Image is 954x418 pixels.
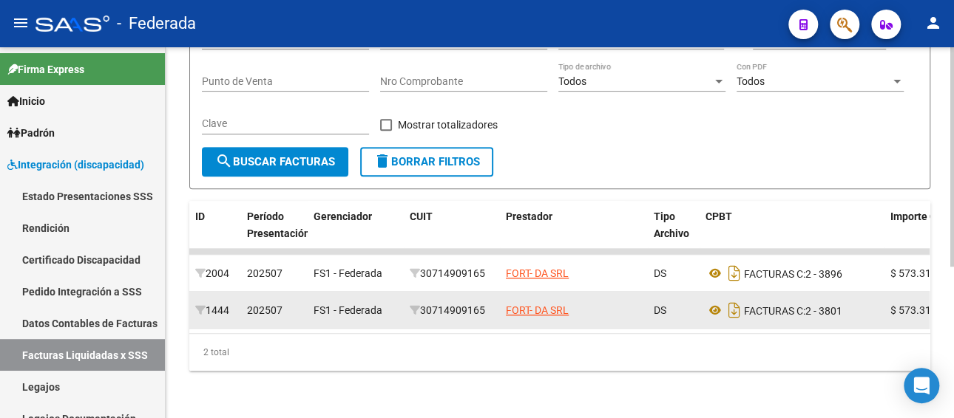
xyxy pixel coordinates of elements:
span: Inicio [7,93,45,109]
span: Todos [737,75,765,87]
span: Prestador [506,210,552,222]
span: Mostrar totalizadores [398,116,498,134]
span: 202507 [247,267,283,279]
span: 202507 [247,304,283,316]
datatable-header-cell: ID [189,201,241,266]
span: CUIT [410,210,433,222]
span: $ 573.313,85 [890,267,951,279]
datatable-header-cell: Tipo Archivo [648,201,700,266]
span: - Federada [117,7,196,40]
mat-icon: search [215,152,233,170]
span: Borrar Filtros [373,155,480,168]
span: Tipo Archivo [654,210,689,239]
mat-icon: person [924,14,942,32]
span: Firma Express [7,61,84,78]
datatable-header-cell: CUIT [404,201,500,266]
span: FACTURAS C: [744,267,805,279]
i: Descargar documento [725,261,744,285]
span: FACTURAS C: [744,304,805,316]
mat-icon: menu [12,14,30,32]
span: Período Presentación [247,210,310,239]
span: Buscar Facturas [215,155,335,168]
button: Buscar Facturas [202,147,348,177]
span: Padrón [7,125,55,141]
i: Descargar documento [725,298,744,322]
datatable-header-cell: Prestador [500,201,648,266]
div: Open Intercom Messenger [904,368,939,403]
span: DS [654,304,666,316]
button: Borrar Filtros [360,147,493,177]
span: FORT- DA SRL [506,304,569,316]
span: Todos [558,75,586,87]
span: FS1 - Federada [314,267,382,279]
div: 30714909165 [410,265,494,282]
datatable-header-cell: Gerenciador [308,201,404,266]
span: Gerenciador [314,210,372,222]
mat-icon: delete [373,152,391,170]
span: ID [195,210,205,222]
datatable-header-cell: CPBT [700,201,884,266]
div: 1444 [195,302,235,319]
span: $ 573.313,85 [890,304,951,316]
div: 2004 [195,265,235,282]
div: 2 - 3896 [706,261,879,285]
span: DS [654,267,666,279]
span: CPBT [706,210,732,222]
div: 2 total [189,334,930,371]
span: FORT- DA SRL [506,267,569,279]
span: FS1 - Federada [314,304,382,316]
datatable-header-cell: Período Presentación [241,201,308,266]
div: 2 - 3801 [706,298,879,322]
span: Integración (discapacidad) [7,157,144,173]
div: 30714909165 [410,302,494,319]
